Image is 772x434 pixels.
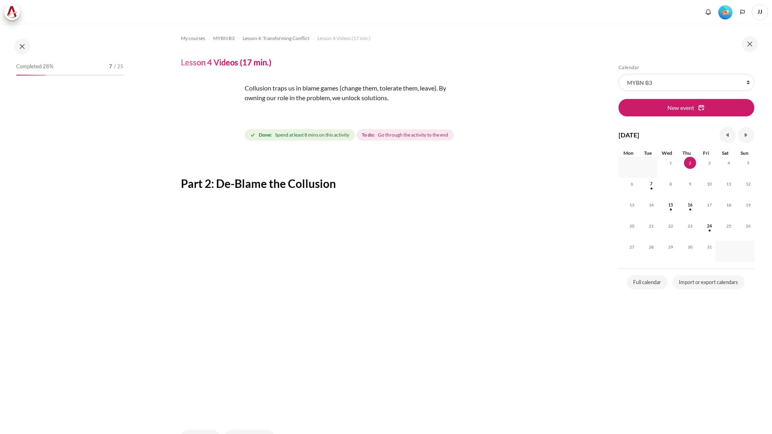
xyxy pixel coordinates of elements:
span: 1 [665,157,677,169]
span: 9 [684,178,696,190]
a: Architeck Architeck [4,4,24,20]
span: 17 [703,199,715,211]
span: 13 [626,199,638,211]
button: Languages [736,6,749,18]
h2: Part 2: De-Blame the Collusion [181,176,551,191]
div: Level #2 [718,4,732,19]
span: 3 [703,157,715,169]
span: 7 [109,63,112,71]
a: Tuesday, 7 October events [645,181,657,186]
strong: Done: [259,131,272,139]
span: 27 [626,241,638,253]
span: 31 [703,241,715,253]
span: 29 [665,241,677,253]
span: / 25 [114,63,124,71]
span: 24 [703,220,715,232]
span: 2 [684,157,696,169]
span: 16 [684,199,696,211]
h4: [DATE] [619,130,639,140]
span: 12 [742,178,754,190]
span: Mon [623,150,634,156]
span: My courses [181,35,205,42]
span: Lesson 4 Videos (17 min.) [317,35,371,42]
a: Lesson 4: Transforming Conflict [243,34,309,43]
span: Fri [703,150,709,156]
a: Wednesday, 15 October events [665,202,677,207]
span: 5 [742,157,754,169]
a: Full calendar [627,275,667,290]
span: 6 [626,178,638,190]
div: Show notification window with no new notifications [702,6,714,18]
span: Spend at least 8 mins on this activity [275,131,349,139]
span: Sat [722,150,729,156]
h5: Calendar [619,64,754,71]
span: 30 [684,241,696,253]
a: Level #2 [715,4,736,19]
span: New event [667,103,694,112]
a: User menu [752,4,768,20]
span: 8 [665,178,677,190]
a: Lesson 4 Videos (17 min.) [317,34,371,43]
span: 26 [742,220,754,232]
span: 20 [626,220,638,232]
img: rer [181,83,241,144]
span: 23 [684,220,696,232]
span: 10 [703,178,715,190]
a: Friday, 24 October events [703,223,715,228]
strong: To do: [362,131,375,139]
span: MYBN B3 [213,35,235,42]
span: 15 [665,199,677,211]
span: 18 [723,199,735,211]
span: Tue [644,150,652,156]
span: 21 [645,220,657,232]
span: Thu [682,150,691,156]
a: Thursday, 16 October events [684,202,696,207]
h4: Lesson 4 Videos (17 min.) [181,57,271,67]
img: Level #2 [718,5,732,19]
button: New event [619,99,754,116]
span: 28 [645,241,657,253]
span: 19 [742,199,754,211]
section: Blocks [619,64,754,291]
span: 25 [723,220,735,232]
span: Completed 28% [16,63,53,71]
p: Collusion traps us in blame games (change them, tolerate them, leave). By owning our role in the ... [181,83,464,103]
span: Sun [741,150,749,156]
a: Import or export calendars [672,275,745,290]
span: 7 [645,178,657,190]
a: MYBN B3 [213,34,235,43]
img: Architeck [6,6,18,18]
nav: Navigation bar [181,32,551,45]
span: JJ [752,4,768,20]
span: 14 [645,199,657,211]
a: My courses [181,34,205,43]
span: Lesson 4: Transforming Conflict [243,35,309,42]
span: Go through the activity to the end [378,131,448,139]
span: Wed [662,150,672,156]
span: 4 [723,157,735,169]
span: 11 [723,178,735,190]
td: Today [677,157,696,178]
span: 22 [665,220,677,232]
div: Completion requirements for Lesson 4 Videos (17 min.) [245,128,455,142]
